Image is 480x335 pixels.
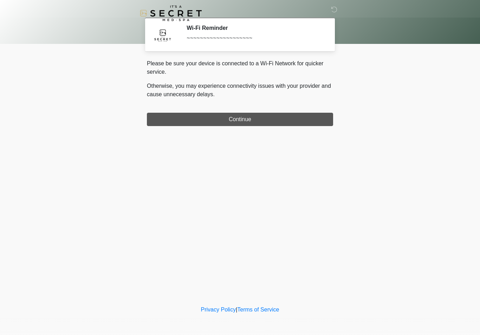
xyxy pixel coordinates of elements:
img: It's A Secret Med Spa Logo [140,5,202,21]
a: | [236,307,237,313]
a: Privacy Policy [201,307,236,313]
a: Terms of Service [237,307,279,313]
button: Continue [147,113,333,126]
div: ~~~~~~~~~~~~~~~~~~~~ [187,34,323,42]
h2: Wi-Fi Reminder [187,25,323,31]
p: Please be sure your device is connected to a Wi-Fi Network for quicker service. [147,59,333,76]
img: Agent Avatar [152,25,173,46]
span: . [213,91,215,97]
p: Otherwise, you may experience connectivity issues with your provider and cause unnecessary delays [147,82,333,99]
